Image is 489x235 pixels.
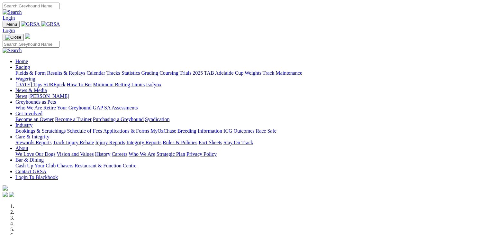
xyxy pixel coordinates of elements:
[15,70,486,76] div: Racing
[93,117,144,122] a: Purchasing a Greyhound
[177,128,222,134] a: Breeding Information
[3,48,22,53] img: Search
[21,21,40,27] img: GRSA
[15,117,54,122] a: Become an Owner
[41,21,60,27] img: GRSA
[263,70,302,76] a: Track Maintenance
[179,70,191,76] a: Trials
[15,163,486,169] div: Bar & Dining
[112,151,127,157] a: Careers
[15,157,44,163] a: Bar & Dining
[3,192,8,197] img: facebook.svg
[3,9,22,15] img: Search
[15,151,55,157] a: We Love Our Dogs
[15,105,486,111] div: Greyhounds as Pets
[15,88,47,93] a: News & Media
[15,134,50,139] a: Care & Integrity
[43,105,92,110] a: Retire Your Greyhound
[3,34,24,41] button: Toggle navigation
[15,140,486,146] div: Care & Integrity
[95,140,125,145] a: Injury Reports
[55,117,92,122] a: Become a Trainer
[15,111,42,116] a: Get Involved
[86,70,105,76] a: Calendar
[3,28,15,33] a: Login
[15,64,30,70] a: Racing
[145,117,169,122] a: Syndication
[15,93,486,99] div: News & Media
[15,99,56,105] a: Greyhounds as Pets
[15,128,486,134] div: Industry
[141,70,158,76] a: Grading
[15,70,46,76] a: Fields & Form
[15,59,28,64] a: Home
[9,192,14,197] img: twitter.svg
[25,33,30,39] img: logo-grsa-white.png
[256,128,276,134] a: Race Safe
[53,140,94,145] a: Track Injury Rebate
[28,93,69,99] a: [PERSON_NAME]
[3,185,8,191] img: logo-grsa-white.png
[122,70,140,76] a: Statistics
[47,70,85,76] a: Results & Replays
[95,151,110,157] a: History
[199,140,222,145] a: Fact Sheets
[3,3,59,9] input: Search
[186,151,217,157] a: Privacy Policy
[57,151,94,157] a: Vision and Values
[3,15,15,21] a: Login
[3,21,20,28] button: Toggle navigation
[146,82,161,87] a: Isolynx
[67,128,102,134] a: Schedule of Fees
[157,151,185,157] a: Strategic Plan
[159,70,178,76] a: Coursing
[15,122,32,128] a: Industry
[106,70,120,76] a: Tracks
[223,128,254,134] a: ICG Outcomes
[15,93,27,99] a: News
[126,140,161,145] a: Integrity Reports
[15,82,486,88] div: Wagering
[245,70,261,76] a: Weights
[3,41,59,48] input: Search
[5,35,21,40] img: Close
[15,76,35,81] a: Wagering
[223,140,253,145] a: Stay On Track
[67,82,92,87] a: How To Bet
[93,105,138,110] a: GAP SA Assessments
[15,105,42,110] a: Who We Are
[150,128,176,134] a: MyOzChase
[163,140,197,145] a: Rules & Policies
[15,163,56,168] a: Cash Up Your Club
[15,169,46,174] a: Contact GRSA
[93,82,145,87] a: Minimum Betting Limits
[15,117,486,122] div: Get Involved
[6,22,17,27] span: Menu
[15,146,28,151] a: About
[43,82,65,87] a: SUREpick
[193,70,243,76] a: 2025 TAB Adelaide Cup
[15,128,66,134] a: Bookings & Scratchings
[15,151,486,157] div: About
[15,140,51,145] a: Stewards Reports
[15,82,42,87] a: [DATE] Tips
[103,128,149,134] a: Applications & Forms
[15,174,58,180] a: Login To Blackbook
[57,163,136,168] a: Chasers Restaurant & Function Centre
[129,151,155,157] a: Who We Are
